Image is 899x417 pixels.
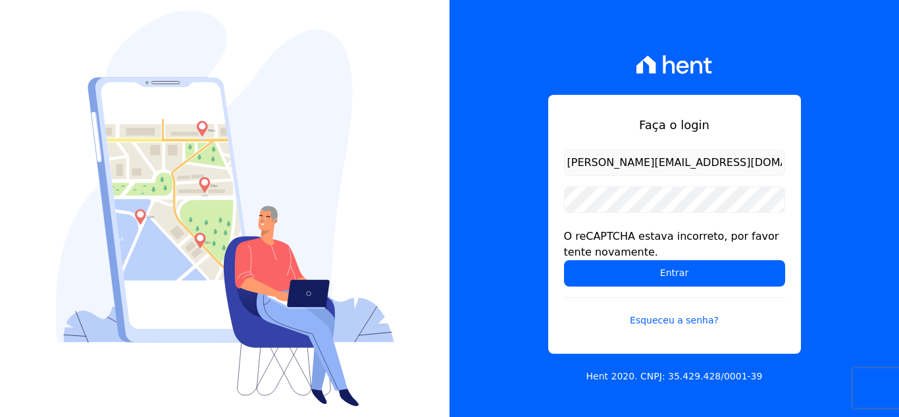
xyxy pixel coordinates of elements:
h1: Faça o login [564,116,785,134]
input: Entrar [564,260,785,287]
p: Hent 2020. CNPJ: 35.429.428/0001-39 [586,370,763,383]
div: O reCAPTCHA estava incorreto, por favor tente novamente. [564,229,785,260]
img: Login [56,11,394,406]
a: Esqueceu a senha? [564,297,785,327]
input: Email [564,150,785,176]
